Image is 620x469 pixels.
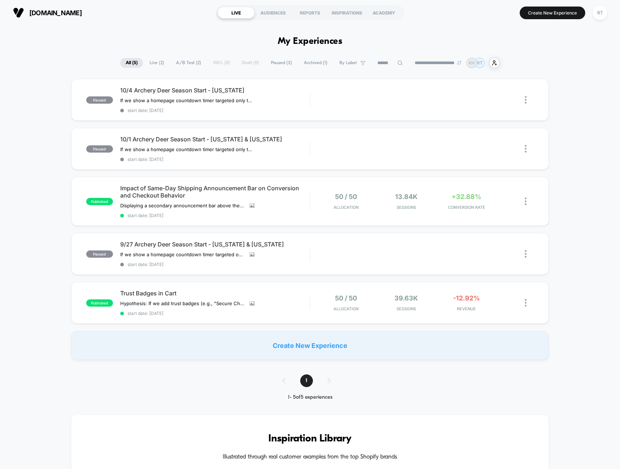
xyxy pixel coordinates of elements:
span: 13.84k [395,193,418,200]
span: 1 [300,374,313,387]
span: Allocation [334,306,359,311]
span: Displaying a secondary announcement bar above the hero image that highlights “Order by 2PM EST fo... [120,203,244,208]
p: KH [469,60,475,66]
span: start date: [DATE] [120,213,310,218]
span: CONVERSION RATE [438,205,495,210]
span: If we show a homepage countdown timer targeted only to visitors from our top 5 selling states, co... [120,252,244,257]
span: 9/27 Archery Deer Season Start - [US_STATE] & [US_STATE] [120,241,310,248]
span: 50 / 50 [335,294,357,302]
div: RT [593,6,607,20]
div: INSPIRATIONS [328,7,365,18]
span: start date: [DATE] [120,108,310,113]
span: By Label [339,60,357,66]
span: 39.63k [394,294,418,302]
span: start date: [DATE] [120,311,310,316]
h1: My Experiences [278,36,343,47]
span: Archived ( 1 ) [298,58,333,68]
img: close [525,96,527,104]
button: Create New Experience [520,7,585,19]
div: 1 - 5 of 5 experiences [275,394,345,400]
span: start date: [DATE] [120,157,310,162]
span: Hypothesis: If we add trust badges (e.g., "Secure Checkout," "Free & Easy Returns," "Fast Shippin... [120,300,244,306]
span: paused [86,145,113,153]
span: 50 / 50 [335,193,357,200]
span: published [86,299,113,307]
span: If we show a homepage countdown timer targeted only to visitors from our top 5 selling states, co... [120,97,255,103]
span: Paused ( 3 ) [265,58,297,68]
img: close [525,145,527,153]
img: Visually logo [13,7,24,18]
button: RT [591,5,609,20]
span: 10/1 Archery Deer Season Start - [US_STATE] & [US_STATE] [120,136,310,143]
span: If we show a homepage countdown timer targeted only to visitors from our top 5 selling states, co... [120,146,255,152]
span: All ( 5 ) [120,58,143,68]
img: end [457,61,461,65]
span: published [86,198,113,205]
div: AUDIENCES [255,7,292,18]
span: paused [86,250,113,258]
div: Create New Experience [71,331,549,360]
span: start date: [DATE] [120,262,310,267]
span: Sessions [378,306,435,311]
span: Impact of Same-Day Shipping Announcement Bar on Conversion and Checkout Behavior [120,184,310,199]
p: RT [477,60,483,66]
span: paused [86,96,113,104]
button: [DOMAIN_NAME] [11,7,84,18]
span: +32.88% [452,193,481,200]
h3: Inspiration Library [93,433,527,445]
img: close [525,198,527,205]
span: -12.92% [453,294,480,302]
span: Live ( 2 ) [144,58,169,68]
h4: Illustrated through real customer examples from the top Shopify brands [93,454,527,461]
span: [DOMAIN_NAME] [29,9,82,17]
span: 10/4 Archery Deer Season Start - [US_STATE] [120,87,310,94]
span: Sessions [378,205,435,210]
div: REPORTS [292,7,328,18]
img: close [525,299,527,307]
img: close [525,250,527,258]
span: A/B Test ( 2 ) [171,58,206,68]
span: Trust Badges in Cart [120,290,310,297]
span: REVENUE [438,306,495,311]
div: LIVE [218,7,255,18]
span: Allocation [334,205,359,210]
div: ACADEMY [365,7,402,18]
